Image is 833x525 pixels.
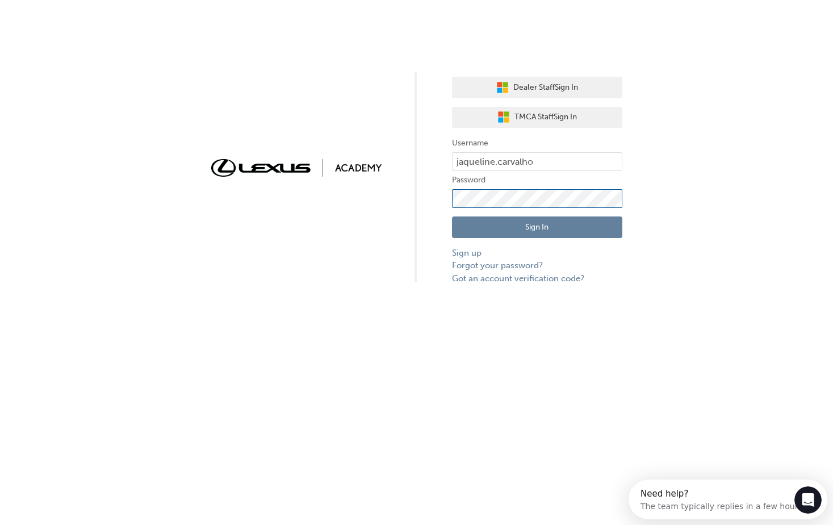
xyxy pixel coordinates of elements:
[452,136,622,150] label: Username
[452,259,622,272] a: Forgot your password?
[514,111,577,124] span: TMCA Staff Sign In
[452,216,622,238] button: Sign In
[12,10,176,19] div: Need help?
[452,107,622,128] button: TMCA StaffSign In
[452,247,622,260] a: Sign up
[794,486,822,514] iframe: Intercom live chat
[452,152,622,172] input: Username
[452,173,622,187] label: Password
[211,159,382,177] img: Trak
[629,480,827,519] iframe: Intercom live chat discovery launcher
[452,272,622,285] a: Got an account verification code?
[12,19,176,31] div: The team typically replies in a few hours.
[513,81,578,94] span: Dealer Staff Sign In
[5,5,210,36] div: Open Intercom Messenger
[452,77,622,98] button: Dealer StaffSign In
